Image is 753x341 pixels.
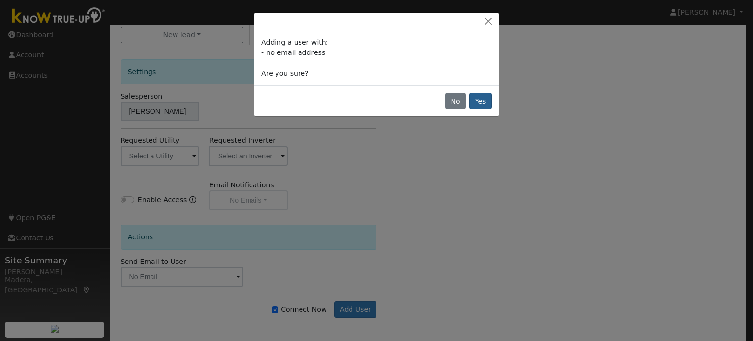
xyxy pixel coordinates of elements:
span: Are you sure? [261,69,308,77]
span: Adding a user with: [261,38,328,46]
button: Yes [469,93,492,109]
button: No [445,93,466,109]
span: - no email address [261,49,325,56]
button: Close [481,16,495,26]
